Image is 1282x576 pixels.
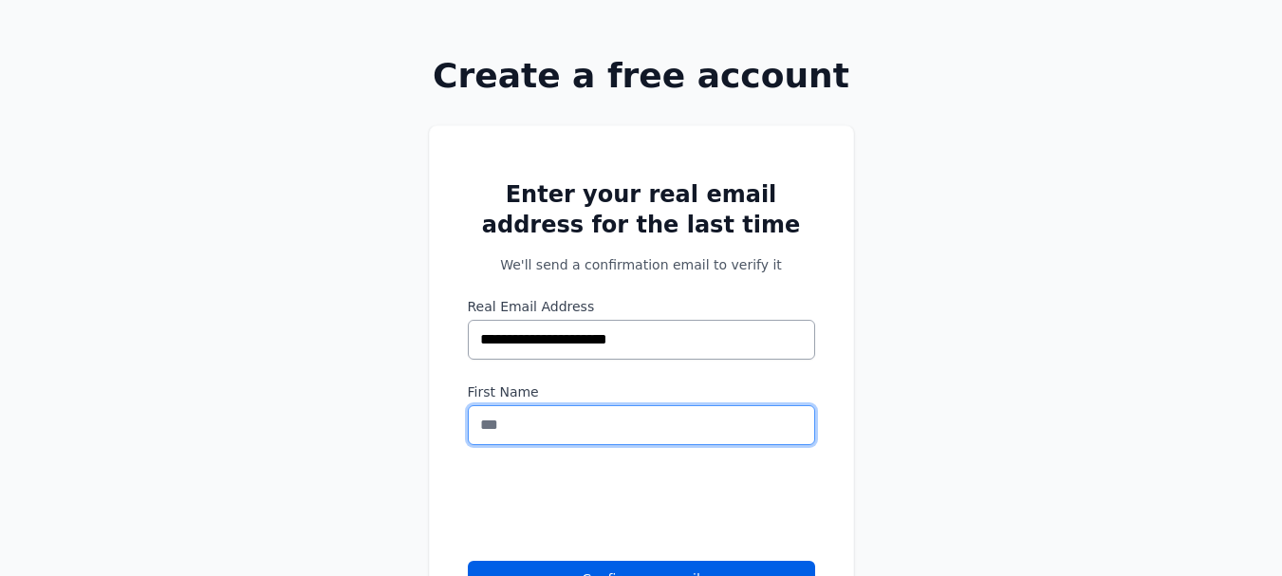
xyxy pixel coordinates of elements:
[468,297,815,316] label: Real Email Address
[468,255,815,274] p: We'll send a confirmation email to verify it
[468,382,815,401] label: First Name
[368,57,915,95] h1: Create a free account
[468,179,815,240] h2: Enter your real email address for the last time
[468,468,756,542] iframe: reCAPTCHA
